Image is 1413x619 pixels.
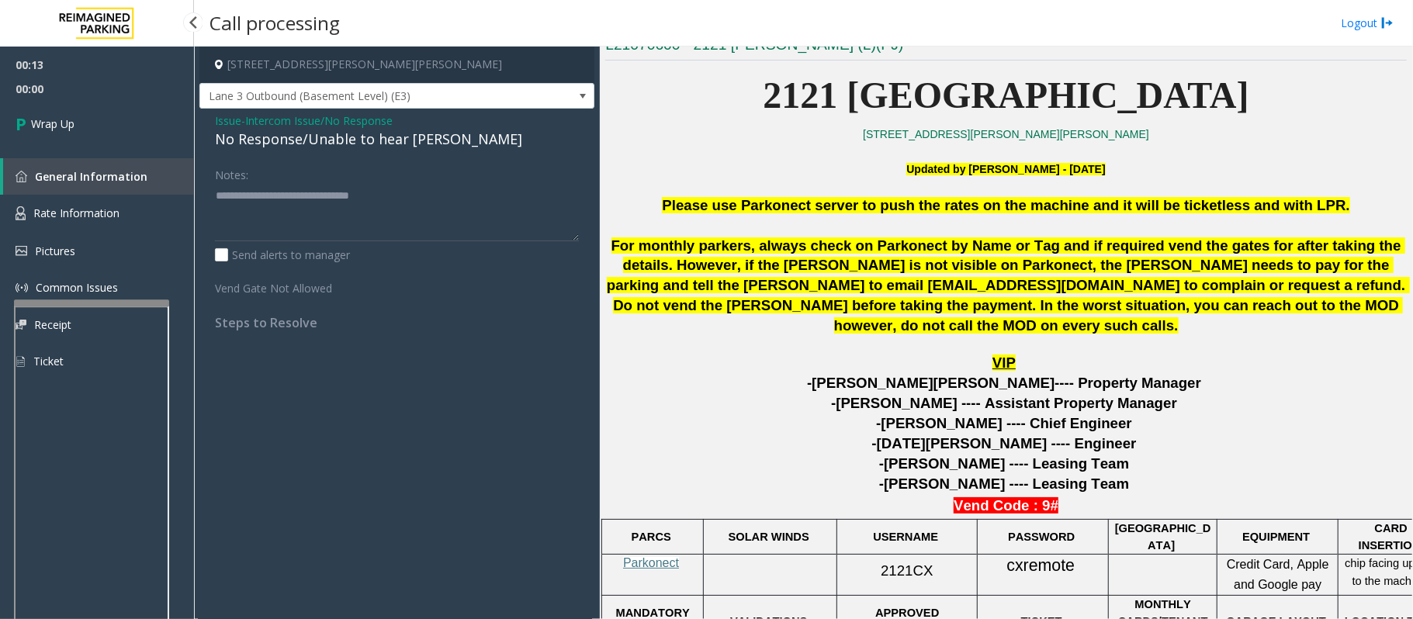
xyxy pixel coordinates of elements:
[16,282,28,294] img: 'icon'
[1242,531,1310,543] span: EQUIPMENT
[16,206,26,220] img: 'icon'
[35,244,75,258] span: Pictures
[31,116,74,132] span: Wrap Up
[1115,522,1211,552] span: [GEOGRAPHIC_DATA]
[906,163,1105,175] font: Updated by [PERSON_NAME] - [DATE]
[16,171,27,182] img: 'icon'
[729,531,809,543] span: SOLAR WINDS
[1381,15,1394,31] img: logout
[199,47,594,83] h4: [STREET_ADDRESS][PERSON_NAME][PERSON_NAME]
[623,556,679,569] span: Parkonect
[992,354,1016,371] span: VIP
[879,475,1129,492] span: -[PERSON_NAME] ---- Leasing Team
[873,531,938,543] span: USERNAME
[954,497,1058,514] b: Vend Code : 9#
[872,435,1137,451] span: -[DATE][PERSON_NAME] ---- Engineer
[876,415,1132,431] span: -[PERSON_NAME] ---- Chief Engineer
[202,4,348,42] h3: Call processing
[764,74,1249,116] span: 2121 [GEOGRAPHIC_DATA]
[16,246,27,256] img: 'icon'
[662,197,1349,213] span: Please use Parkonect server to push the rates on the machine and it will be ticketless and with LPR.
[831,395,1177,411] span: -[PERSON_NAME] ---- Assistant Property Manager
[933,375,1055,392] span: [PERSON_NAME]
[605,35,1407,61] h3: L21070600 - 2121 [PERSON_NAME] (L)(PJ)
[1227,558,1332,591] span: Credit Card, Apple and Google pay
[35,169,147,184] span: General Information
[879,455,1129,472] span: -[PERSON_NAME] ---- Leasing Team
[245,112,393,129] span: Intercom Issue/No Response
[36,280,118,295] span: Common Issues
[863,128,1149,140] a: [STREET_ADDRESS][PERSON_NAME][PERSON_NAME]
[607,237,1410,334] span: For monthly parkers, always check on Parkonect by Name or Tag and if required vend the gates for ...
[215,316,579,330] h4: Steps to Resolve
[33,206,119,220] span: Rate Information
[215,161,248,183] label: Notes:
[200,84,515,109] span: Lane 3 Outbound (Basement Level) (E3)
[215,112,241,129] span: Issue
[241,113,393,128] span: -
[215,247,350,263] label: Send alerts to manager
[1055,375,1201,391] span: ---- Property Manager
[1007,556,1075,576] span: cxremote
[881,562,933,579] span: 2121CX
[623,557,679,569] a: Parkonect
[632,531,671,543] span: PARCS
[211,275,366,296] label: Vend Gate Not Allowed
[1341,15,1394,31] a: Logout
[1008,531,1075,543] span: PASSWORD
[807,375,933,391] span: -[PERSON_NAME]
[3,158,194,195] a: General Information
[215,129,579,150] div: No Response/Unable to hear [PERSON_NAME]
